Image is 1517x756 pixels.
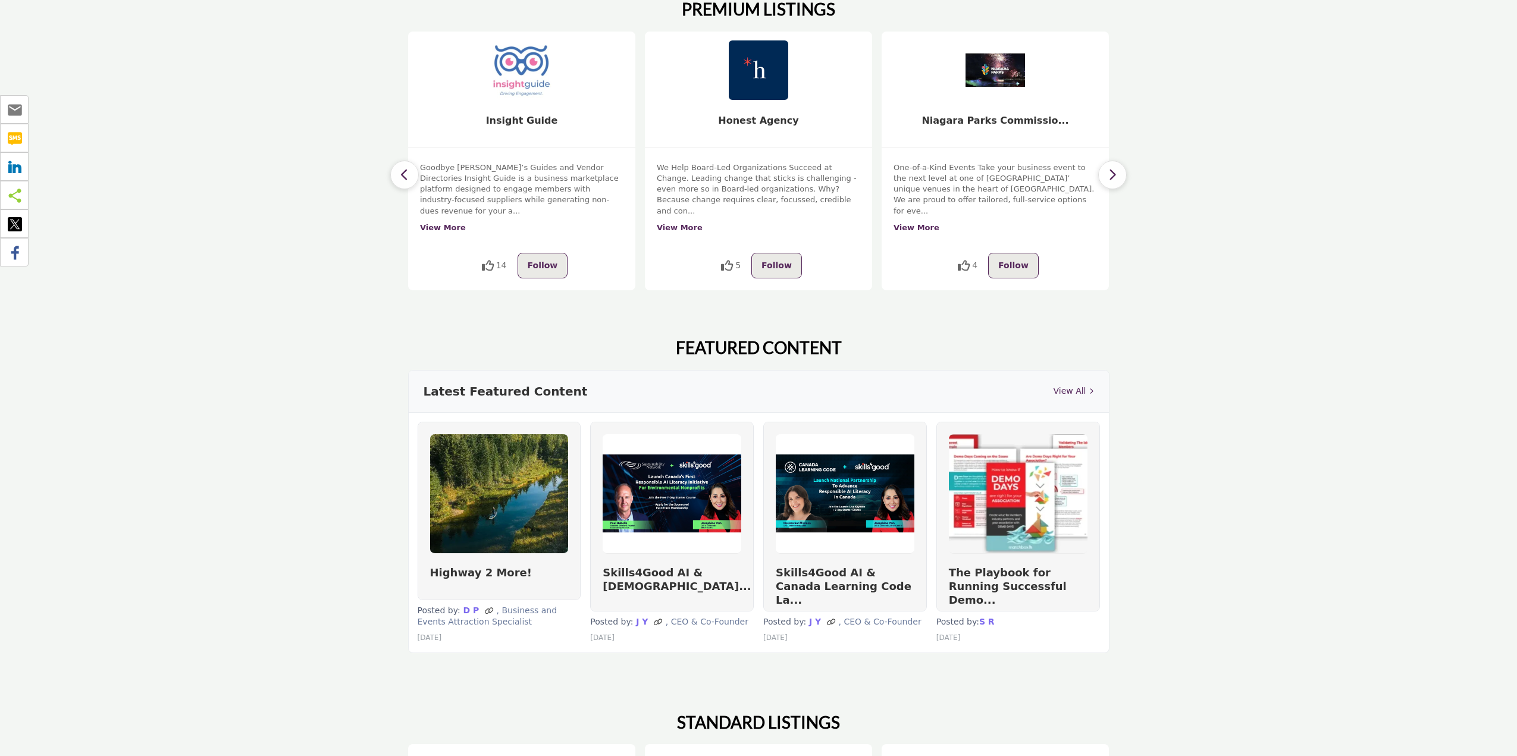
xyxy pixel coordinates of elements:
span: , CEO & Co-Founder [666,617,748,626]
p: Posted by: [418,605,581,628]
span: Follow [998,261,1029,270]
img: Honest Agency [729,40,788,100]
p: Posted by: [936,616,1100,628]
button: Follow [751,253,802,278]
h3: Latest Featured Content [424,382,588,400]
a: D P [460,606,482,615]
strong: J Y [636,617,648,626]
a: View More [657,223,703,232]
span: 5 [735,259,741,272]
span: [DATE] [418,633,442,642]
span: 14 [496,259,507,272]
h2: FEATURED CONTENT [676,338,842,358]
a: Honest Agency [718,115,798,126]
a: Highway 2 More! [430,566,532,579]
a: J Y [806,617,824,626]
a: View More [894,223,939,232]
span: [DATE] [590,633,615,642]
strong: D P [463,606,479,615]
span: Follow [528,261,558,270]
a: Niagara Parks Commissio... [922,115,1068,126]
p: Posted by: [590,616,754,628]
strong: S R [979,617,995,626]
img: Highway 2 More! [430,434,569,553]
img: Niagara Parks Commissio... [966,40,1025,100]
button: Follow [988,253,1039,278]
img: Skills4Good AI & Canada Learning Code La... [776,434,914,553]
h2: STANDARD LISTINGS [677,713,840,733]
a: Insight Guide [486,115,558,126]
div: One-of-a-Kind Events Take your business event to the next level at one of [GEOGRAPHIC_DATA]’ uniq... [894,162,1097,244]
img: Insight Guide [492,40,551,100]
div: We Help Board-Led Organizations Succeed at Change. Leading change that sticks is challenging - ev... [657,162,860,244]
span: , Business and Events Attraction Specialist [418,606,557,627]
span: [DATE] [763,633,788,642]
a: View More [420,223,466,232]
strong: J Y [809,617,821,626]
img: Skills4Good AI & Sustainability Network... [603,434,741,553]
p: Posted by: [763,616,927,628]
div: Goodbye [PERSON_NAME]’s Guides and Vendor Directories Insight Guide is a business marketplace pla... [420,162,623,244]
span: , CEO & Co-Founder [839,617,922,626]
img: The Playbook for Running Successful Demo... [949,434,1087,553]
span: Follow [761,261,792,270]
span: 4 [972,259,977,272]
a: Skills4Good AI & Canada Learning Code La... [776,566,911,607]
span: [DATE] [936,633,961,642]
a: View All [1053,385,1093,397]
a: The Playbook for Running Successful Demo... [949,566,1067,607]
button: Follow [518,253,568,278]
a: Skills4Good AI & [DEMOGRAPHIC_DATA]... [603,566,751,592]
a: J Y [633,617,651,626]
